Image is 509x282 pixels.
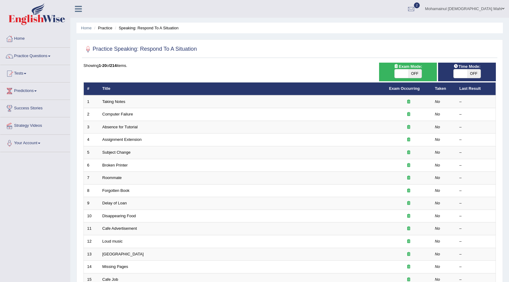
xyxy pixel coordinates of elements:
[0,117,70,133] a: Strategy Videos
[102,201,127,205] a: Delay of Loan
[435,277,440,282] em: No
[459,239,492,244] div: –
[93,25,112,31] li: Practice
[0,30,70,46] a: Home
[459,137,492,143] div: –
[389,112,428,117] div: Exam occurring question
[83,45,197,54] h2: Practice Speaking: Respond To A Situation
[389,188,428,194] div: Exam occurring question
[102,125,138,129] a: Absence for Tutorial
[0,100,70,115] a: Success Stories
[84,95,99,108] td: 1
[379,63,437,81] div: Show exams occurring in exams
[432,82,456,95] th: Taken
[102,188,130,193] a: Forgotten Book
[0,65,70,80] a: Tests
[102,264,128,269] a: Missing Pages
[84,108,99,121] td: 2
[84,261,99,273] td: 14
[110,63,117,68] b: 214
[99,63,107,68] b: 1-20
[84,159,99,172] td: 6
[102,150,131,155] a: Subject Change
[84,222,99,235] td: 11
[389,124,428,130] div: Exam occurring question
[435,264,440,269] em: No
[459,264,492,270] div: –
[99,82,386,95] th: Title
[113,25,179,31] li: Speaking: Respond To A Situation
[389,150,428,156] div: Exam occurring question
[467,69,481,78] span: OFF
[389,239,428,244] div: Exam occurring question
[456,82,496,95] th: Last Result
[389,86,420,91] a: Exam Occurring
[102,112,133,116] a: Computer Failure
[81,26,92,30] a: Home
[459,150,492,156] div: –
[408,69,422,78] span: OFF
[459,213,492,219] div: –
[435,252,440,256] em: No
[102,252,144,256] a: [GEOGRAPHIC_DATA]
[459,99,492,105] div: –
[435,201,440,205] em: No
[414,2,420,8] span: 2
[389,226,428,232] div: Exam occurring question
[459,112,492,117] div: –
[435,163,440,167] em: No
[389,163,428,168] div: Exam occurring question
[102,175,122,180] a: Roommate
[102,137,142,142] a: Assignment Extension
[459,251,492,257] div: –
[0,82,70,98] a: Predictions
[435,175,440,180] em: No
[459,200,492,206] div: –
[459,124,492,130] div: –
[389,200,428,206] div: Exam occurring question
[435,188,440,193] em: No
[451,63,483,70] span: Time Mode:
[84,248,99,261] td: 13
[435,125,440,129] em: No
[435,214,440,218] em: No
[389,175,428,181] div: Exam occurring question
[389,213,428,219] div: Exam occurring question
[84,134,99,146] td: 4
[435,112,440,116] em: No
[0,135,70,150] a: Your Account
[83,63,496,68] div: Showing of items.
[84,235,99,248] td: 12
[435,239,440,244] em: No
[84,172,99,185] td: 7
[459,175,492,181] div: –
[459,226,492,232] div: –
[84,82,99,95] th: #
[84,197,99,210] td: 9
[102,163,128,167] a: Broken Printer
[389,251,428,257] div: Exam occurring question
[84,210,99,222] td: 10
[102,214,136,218] a: Disappearing Food
[392,63,425,70] span: Exam Mode:
[435,99,440,104] em: No
[102,277,118,282] a: Cafe Job
[435,150,440,155] em: No
[0,48,70,63] a: Practice Questions
[84,121,99,134] td: 3
[435,226,440,231] em: No
[435,137,440,142] em: No
[459,188,492,194] div: –
[102,99,125,104] a: Taking Notes
[102,239,123,244] a: Loud music
[389,264,428,270] div: Exam occurring question
[459,163,492,168] div: –
[102,226,137,231] a: Cafe Advertisement
[389,99,428,105] div: Exam occurring question
[389,137,428,143] div: Exam occurring question
[84,146,99,159] td: 5
[84,184,99,197] td: 8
